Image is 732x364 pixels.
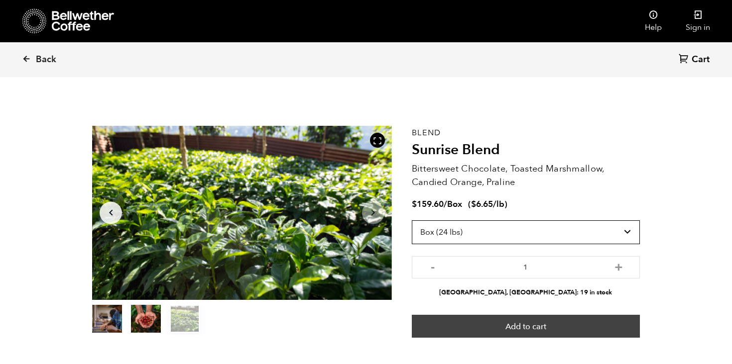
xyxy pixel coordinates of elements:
[427,261,439,271] button: -
[36,54,56,66] span: Back
[471,198,493,210] bdi: 6.65
[444,198,447,210] span: /
[612,261,625,271] button: +
[412,198,444,210] bdi: 159.60
[468,198,507,210] span: ( )
[412,315,640,338] button: Add to cart
[471,198,476,210] span: $
[679,53,712,67] a: Cart
[412,162,640,189] p: Bittersweet Chocolate, Toasted Marshmallow, Candied Orange, Praline
[412,142,640,159] h2: Sunrise Blend
[493,198,504,210] span: /lb
[447,198,462,210] span: Box
[412,288,640,297] li: [GEOGRAPHIC_DATA], [GEOGRAPHIC_DATA]: 19 in stock
[412,198,417,210] span: $
[692,54,710,66] span: Cart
